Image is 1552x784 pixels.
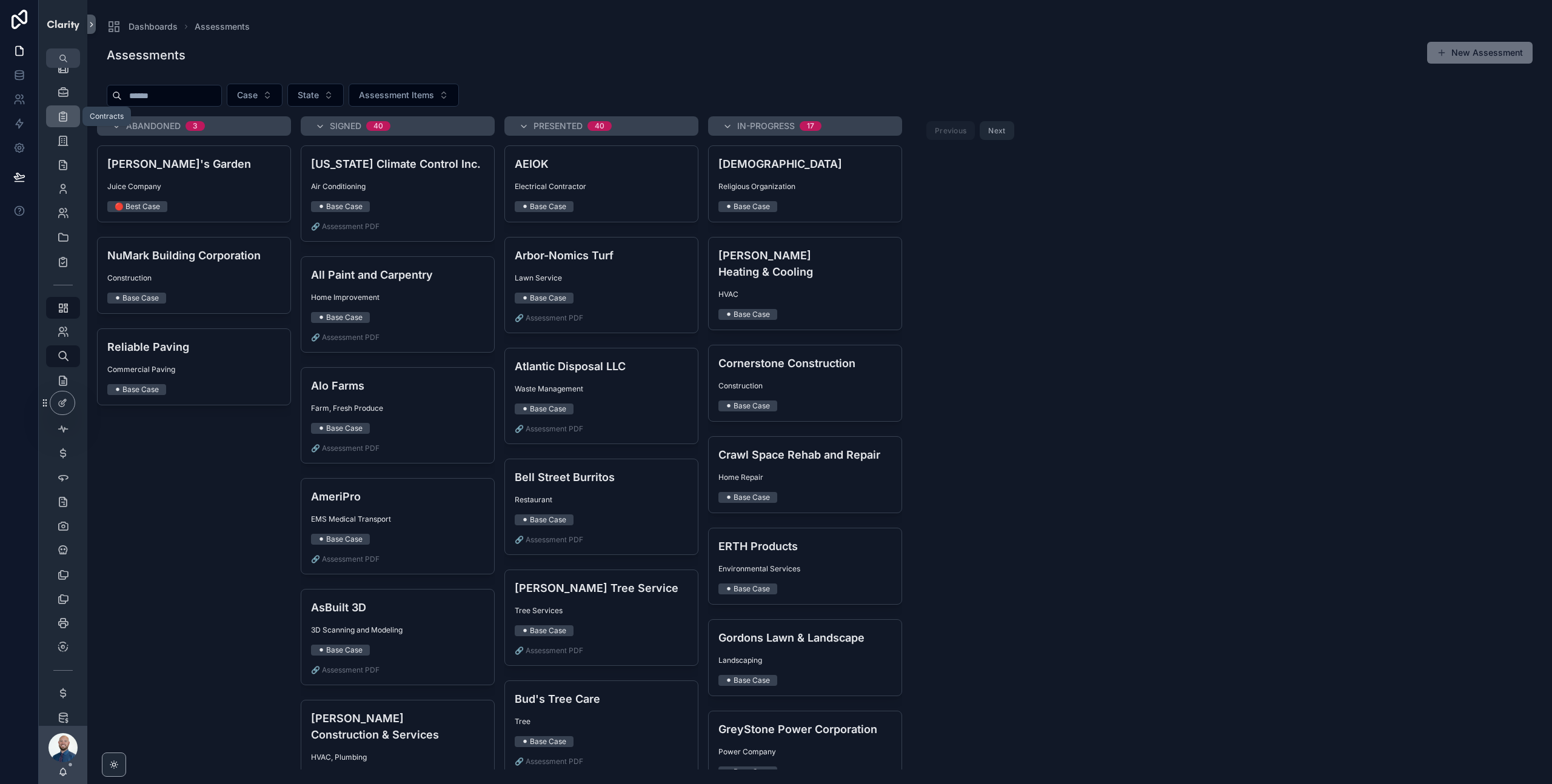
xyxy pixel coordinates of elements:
span: Environmental Services [718,564,892,574]
h4: Alo Farms [311,377,484,394]
span: Tree [515,717,688,726]
a: AmeriProEMS Medical Transport⚫ Base Case🔗 Assessment PDF [301,478,495,574]
span: State [298,89,319,101]
a: 🔗 Assessment PDF [311,222,380,231]
span: Presented [533,120,583,132]
a: Reliable PavingCommercial Paving⚫ Base Case [97,328,291,405]
a: 🔗 Assessment PDF [311,333,380,342]
h4: Bud's Tree Care [515,691,688,707]
a: ERTH ProductsEnvironmental Services⚫ Base Case [708,528,902,605]
span: Construction [718,381,892,391]
a: 🔗 Assessment PDF [311,665,380,674]
h4: Cornerstone Construction [718,355,892,371]
div: 17 [807,121,814,131]
a: [US_STATE] Climate Control Inc.Air Conditioning⚫ Base Case🔗 Assessment PDF [301,145,495,242]
a: Bud's Tree CareTree⚫ Base Case🔗 Assessment PDF [504,680,698,777]
a: Arbor-Nomics TurfLawn Service⚫ Base Case🔗 Assessment PDF [504,237,698,333]
h4: ERTH Products [718,538,892,554]
div: 3 [193,121,198,131]
div: scrollable content [39,68,87,726]
span: Commercial Paving [107,365,281,374]
button: Select Button [349,84,459,107]
div: 40 [373,121,383,131]
a: All Paint and CarpentryHome Improvement⚫ Base Case🔗 Assessment PDF [301,256,495,353]
h4: Arbor-Nomics Turf [515,247,688,264]
a: AsBuilt 3D3D Scanning and Modeling⚫ Base Case🔗 Assessment PDF [301,589,495,685]
div: ⚫ Base Case [726,583,770,594]
h4: [PERSON_NAME]'s Garden [107,156,281,172]
a: Gordons Lawn & LandscapeLandscaping⚫ Base Case [708,619,902,696]
div: Contracts [90,111,124,121]
span: EMS Medical Transport [311,514,484,524]
h4: Atlantic Disposal LLC [515,358,688,374]
div: ⚫ Base Case [522,514,566,525]
iframe: Spotlight [1,58,23,80]
a: 🔗 Assessment PDF [515,424,583,433]
h4: NuMark Building Corporation [107,247,281,264]
span: HVAC [718,290,892,299]
div: ⚫ Base Case [318,312,363,323]
a: AEIOKElectrical Contractor⚫ Base Case [504,145,698,222]
div: ⚫ Base Case [318,423,363,434]
span: Power Company [718,747,892,757]
span: Lawn Service [515,273,688,283]
span: Assessments [195,21,250,33]
span: Electrical Contractor [515,182,688,191]
div: 40 [595,121,604,131]
h4: [PERSON_NAME] Tree Service [515,580,688,596]
a: Crawl Space Rehab and RepairHome Repair⚫ Base Case [708,436,902,513]
h4: GreyStone Power Corporation [718,721,892,737]
div: ⚫ Base Case [318,645,363,656]
img: App logo [46,15,80,34]
a: [PERSON_NAME]'s GardenJuice Company🔴 Best Case [97,145,291,222]
h4: Crawl Space Rehab and Repair [718,447,892,463]
button: New Assessment [1427,42,1533,64]
span: In-Progress [737,120,795,132]
div: ⚫ Base Case [726,201,770,212]
h1: Assessments [107,47,186,64]
span: Juice Company [107,182,281,191]
a: [PERSON_NAME] Heating & CoolingHVAC⚫ Base Case [708,237,902,330]
span: Tree Services [515,606,688,616]
div: ⚫ Base Case [522,625,566,636]
h4: AmeriPro [311,488,484,505]
a: Cornerstone ConstructionConstruction⚫ Base Case [708,345,902,422]
span: Construction [107,273,281,283]
h4: Bell Street Burritos [515,469,688,485]
div: ⚫ Base Case [522,201,566,212]
button: Select Button [287,84,344,107]
div: ⚫ Base Case [522,293,566,304]
span: Landscaping [718,656,892,665]
span: HVAC, Plumbing [311,752,484,762]
div: ⚫ Base Case [115,293,159,304]
span: Religious Organization [718,182,892,191]
div: ⚫ Base Case [318,201,363,212]
span: Abandoned [126,120,181,132]
a: 🔗 Assessment PDF [311,443,380,453]
div: ⚫ Base Case [522,736,566,747]
span: Home Improvement [311,293,484,302]
span: Home Repair [718,473,892,482]
div: ⚫ Base Case [318,534,363,545]
button: Next [980,121,1014,140]
div: ⚫ Base Case [115,384,159,395]
a: 🔗 Assessment PDF [515,535,583,544]
span: Signed [330,120,361,132]
a: 🔗 Assessment PDF [515,757,583,766]
h4: AsBuilt 3D [311,599,484,616]
a: Atlantic Disposal LLCWaste Management⚫ Base Case🔗 Assessment PDF [504,348,698,444]
span: Dashboards [129,21,178,33]
a: Dashboards [107,19,178,34]
span: 3D Scanning and Modeling [311,625,484,635]
a: 🔗 Assessment PDF [311,554,380,563]
h4: [US_STATE] Climate Control Inc. [311,156,484,172]
h4: [DEMOGRAPHIC_DATA] [718,156,892,172]
h4: AEIOK [515,156,688,172]
h4: [PERSON_NAME] Construction & Services [311,710,484,743]
div: ⚫ Base Case [726,400,770,411]
h4: Gordons Lawn & Landscape [718,630,892,646]
span: Case [237,89,258,101]
h4: Reliable Paving [107,339,281,355]
div: ⚫ Base Case [522,404,566,414]
div: ⚫ Base Case [726,675,770,686]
